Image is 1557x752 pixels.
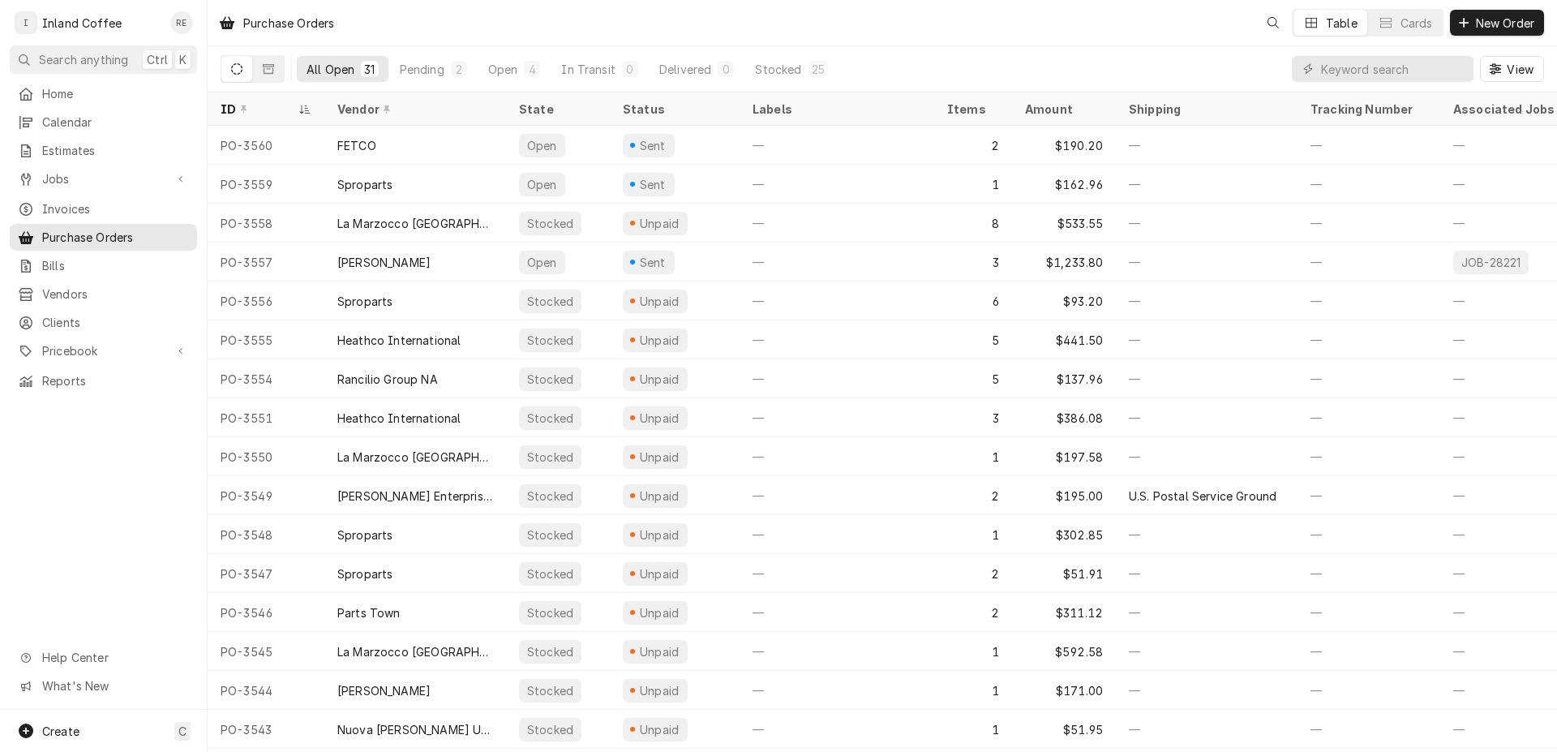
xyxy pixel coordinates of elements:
div: $162.96 [1012,165,1116,204]
span: Invoices [42,200,189,217]
div: Parts Town [337,604,401,621]
div: Stocked [525,526,575,544]
div: PO-3550 [208,437,324,476]
span: Ctrl [147,51,168,68]
span: C [178,723,187,740]
div: $51.91 [1012,554,1116,593]
div: 1 [934,165,1012,204]
div: — [740,593,934,632]
div: 2 [934,593,1012,632]
div: $197.58 [1012,437,1116,476]
div: — [1297,359,1440,398]
div: $51.95 [1012,710,1116,749]
div: U.S. Postal Service Ground [1129,488,1276,505]
div: Unpaid [637,371,681,388]
div: Delivered [659,61,711,78]
div: La Marzocco [GEOGRAPHIC_DATA] [337,449,493,466]
div: — [740,554,934,593]
div: PO-3557 [208,243,324,281]
span: K [179,51,187,68]
div: — [1297,243,1440,281]
div: 0 [721,61,731,78]
div: 2 [934,126,1012,165]
div: JOB-28221 [1460,254,1522,271]
div: Unpaid [637,604,681,621]
div: $592.58 [1012,632,1116,671]
div: [PERSON_NAME] [337,254,431,271]
div: PO-3554 [208,359,324,398]
div: 1 [934,671,1012,710]
div: Heathco International [337,332,461,349]
div: 1 [934,515,1012,554]
div: — [1116,710,1297,749]
a: Go to What's New [10,673,197,699]
div: PO-3544 [208,671,324,710]
div: — [740,710,934,749]
a: Vendors [10,281,197,307]
a: Go to Jobs [10,165,197,192]
div: $1,233.80 [1012,243,1116,281]
a: Home [10,80,197,107]
div: $441.50 [1012,320,1116,359]
div: — [1116,359,1297,398]
div: Open [488,61,518,78]
div: In Transit [561,61,616,78]
div: $311.12 [1012,593,1116,632]
span: Create [42,724,79,738]
span: Estimates [42,142,189,159]
div: $533.55 [1012,204,1116,243]
div: PO-3547 [208,554,324,593]
div: Shipping [1129,101,1285,118]
span: Help Center [42,649,187,666]
div: — [1297,437,1440,476]
div: Stocked [755,61,801,78]
div: Unpaid [637,293,681,310]
div: — [1116,204,1297,243]
div: $302.85 [1012,515,1116,554]
div: PO-3555 [208,320,324,359]
div: 2 [454,61,464,78]
a: Estimates [10,137,197,164]
div: — [1297,593,1440,632]
div: 31 [364,61,375,78]
div: Stocked [525,410,575,427]
div: $93.20 [1012,281,1116,320]
div: Stocked [525,332,575,349]
div: PO-3551 [208,398,324,437]
div: PO-3548 [208,515,324,554]
div: — [1297,632,1440,671]
div: — [1116,437,1297,476]
div: Stocked [525,488,575,505]
div: — [740,671,934,710]
div: Inland Coffee's Avatar [15,11,37,34]
div: Status [623,101,723,118]
div: Sproparts [337,293,392,310]
span: New Order [1473,15,1538,32]
div: La Marzocco [GEOGRAPHIC_DATA] [337,643,493,660]
div: Open [525,137,559,154]
div: — [1297,126,1440,165]
div: Table [1326,15,1358,32]
div: — [1297,476,1440,515]
div: Unpaid [637,488,681,505]
div: — [1116,671,1297,710]
div: — [740,204,934,243]
div: Unpaid [637,565,681,582]
div: — [1297,281,1440,320]
div: PO-3546 [208,593,324,632]
div: $190.20 [1012,126,1116,165]
div: 2 [934,476,1012,515]
div: PO-3556 [208,281,324,320]
a: Calendar [10,109,197,135]
div: PO-3559 [208,165,324,204]
div: — [1297,554,1440,593]
div: Stocked [525,215,575,232]
a: Invoices [10,196,197,222]
a: Reports [10,367,197,394]
div: — [1297,710,1440,749]
div: Ruth Easley's Avatar [170,11,193,34]
div: — [740,281,934,320]
span: Search anything [39,51,128,68]
div: [PERSON_NAME] Enterprises [337,488,493,505]
span: Purchase Orders [42,229,189,246]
